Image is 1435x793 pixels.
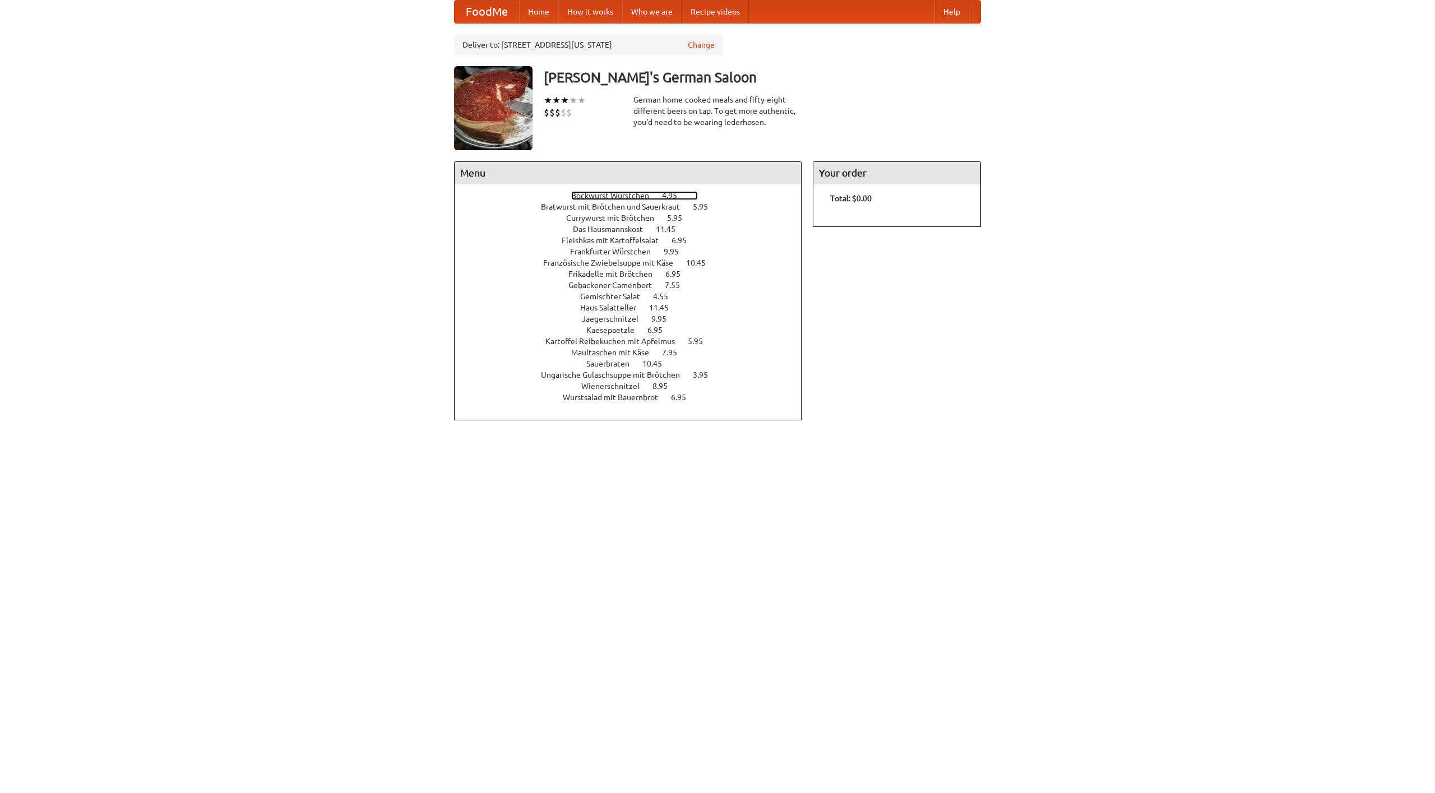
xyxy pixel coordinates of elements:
[662,191,688,200] span: 4.95
[665,270,692,279] span: 6.95
[622,1,682,23] a: Who we are
[568,281,663,290] span: Gebackener Camenbert
[934,1,969,23] a: Help
[573,225,696,234] a: Das Hausmannskost 11.45
[541,370,691,379] span: Ungarische Gulaschsuppe mit Brötchen
[830,194,872,203] b: Total: $0.00
[649,303,680,312] span: 11.45
[571,348,660,357] span: Maultaschen mit Käse
[566,214,665,222] span: Currywurst mit Brötchen
[455,1,519,23] a: FoodMe
[813,162,980,184] h4: Your order
[544,106,549,119] li: $
[563,393,707,402] a: Wurstsalad mit Bauernbrot 6.95
[545,337,686,346] span: Kartoffel Reibekuchen mit Apfelmus
[570,247,662,256] span: Frankfurter Würstchen
[561,94,569,106] li: ★
[568,281,701,290] a: Gebackener Camenbert 7.55
[568,270,664,279] span: Frikadelle mit Brötchen
[573,225,654,234] span: Das Hausmannskost
[582,314,687,323] a: Jaegerschnitzel 9.95
[541,370,729,379] a: Ungarische Gulaschsuppe mit Brötchen 3.95
[667,214,693,222] span: 5.95
[566,106,572,119] li: $
[570,247,700,256] a: Frankfurter Würstchen 9.95
[558,1,622,23] a: How it works
[571,191,698,200] a: Bockwurst Würstchen 4.95
[555,106,561,119] li: $
[569,94,577,106] li: ★
[543,258,726,267] a: Französische Zwiebelsuppe mit Käse 10.45
[544,66,981,89] h3: [PERSON_NAME]'s German Saloon
[562,236,670,245] span: Fleishkas mit Kartoffelsalat
[541,202,729,211] a: Bratwurst mit Brötchen und Sauerkraut 5.95
[581,382,688,391] a: Wienerschnitzel 8.95
[568,270,701,279] a: Frikadelle mit Brötchen 6.95
[586,359,683,368] a: Sauerbraten 10.45
[664,247,690,256] span: 9.95
[586,326,646,335] span: Kaesepaetzle
[582,314,650,323] span: Jaegerschnitzel
[543,258,684,267] span: Französische Zwiebelsuppe mit Käse
[454,66,533,150] img: angular.jpg
[642,359,673,368] span: 10.45
[571,348,698,357] a: Maultaschen mit Käse 7.95
[586,359,641,368] span: Sauerbraten
[652,382,679,391] span: 8.95
[552,94,561,106] li: ★
[693,370,719,379] span: 3.95
[586,326,683,335] a: Kaesepaetzle 6.95
[688,337,714,346] span: 5.95
[662,348,688,357] span: 7.95
[454,35,723,55] div: Deliver to: [STREET_ADDRESS][US_STATE]
[686,258,717,267] span: 10.45
[647,326,674,335] span: 6.95
[656,225,687,234] span: 11.45
[633,94,802,128] div: German home-cooked meals and fifty-eight different beers on tap. To get more authentic, you'd nee...
[541,202,691,211] span: Bratwurst mit Brötchen und Sauerkraut
[545,337,724,346] a: Kartoffel Reibekuchen mit Apfelmus 5.95
[563,393,669,402] span: Wurstsalad mit Bauernbrot
[580,292,651,301] span: Gemischter Salat
[581,382,651,391] span: Wienerschnitzel
[566,214,703,222] a: Currywurst mit Brötchen 5.95
[455,162,801,184] h4: Menu
[562,236,707,245] a: Fleishkas mit Kartoffelsalat 6.95
[549,106,555,119] li: $
[672,236,698,245] span: 6.95
[653,292,679,301] span: 4.55
[671,393,697,402] span: 6.95
[544,94,552,106] li: ★
[682,1,749,23] a: Recipe videos
[651,314,678,323] span: 9.95
[561,106,566,119] li: $
[519,1,558,23] a: Home
[693,202,719,211] span: 5.95
[580,292,689,301] a: Gemischter Salat 4.55
[665,281,691,290] span: 7.55
[577,94,586,106] li: ★
[571,191,660,200] span: Bockwurst Würstchen
[688,39,715,50] a: Change
[580,303,689,312] a: Haus Salatteller 11.45
[580,303,647,312] span: Haus Salatteller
